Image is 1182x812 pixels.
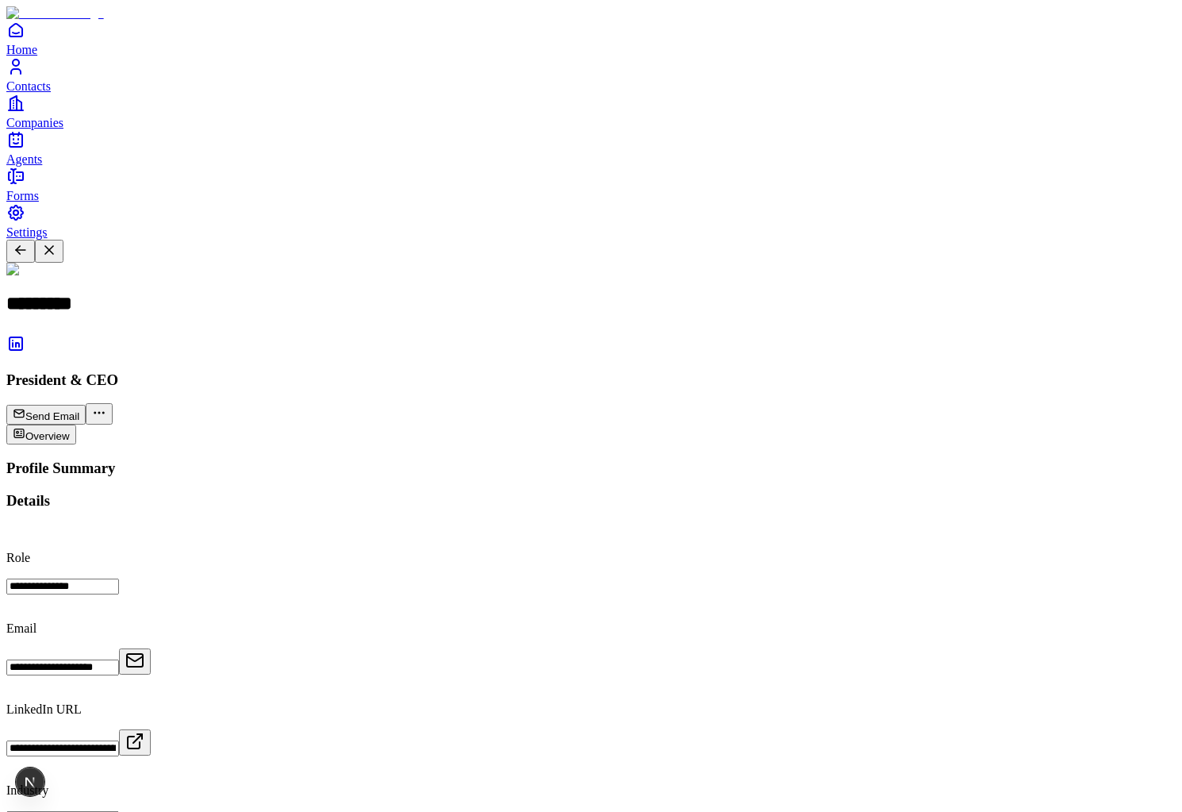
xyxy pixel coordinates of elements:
[6,783,1176,798] p: Industry
[6,57,1176,93] a: Contacts
[6,116,63,129] span: Companies
[6,551,1176,565] p: Role
[6,460,1176,477] h3: Profile Summary
[6,405,86,425] button: Send Email
[119,729,151,756] button: Open
[6,622,1176,636] p: Email
[6,130,1176,166] a: Agents
[6,94,1176,129] a: Companies
[25,410,79,422] span: Send Email
[6,425,76,444] button: Overview
[6,167,1176,202] a: Forms
[6,79,51,93] span: Contacts
[86,403,113,425] button: More actions
[119,648,151,675] button: Open
[6,225,48,239] span: Settings
[6,203,1176,239] a: Settings
[6,152,42,166] span: Agents
[6,492,1176,510] h3: Details
[6,21,1176,56] a: Home
[6,6,104,21] img: Item Brain Logo
[6,371,1176,389] h3: President & CEO
[6,263,71,277] img: Garry Tan
[6,43,37,56] span: Home
[6,702,1176,717] p: LinkedIn URL
[6,189,39,202] span: Forms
